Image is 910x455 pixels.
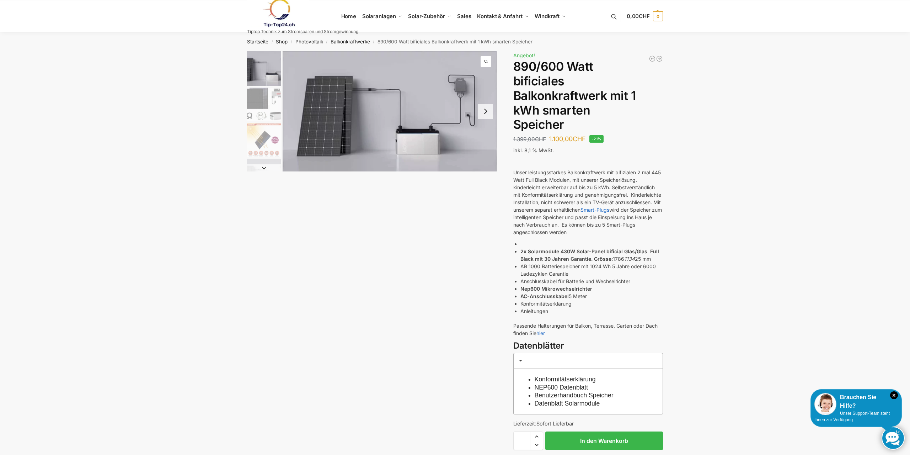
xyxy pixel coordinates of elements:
a: Windkraft [532,0,569,32]
a: NEP600 Datenblatt [535,384,588,391]
li: 1 / 7 [245,51,281,86]
bdi: 1.399,00 [513,136,546,143]
strong: AC-Anschlusskabel [520,293,569,299]
input: Produktmenge [513,432,531,450]
span: 0 [653,11,663,21]
li: 2 / 7 [245,86,281,122]
p: Tiptop Technik zum Stromsparen und Stromgewinnung [247,30,358,34]
span: CHF [535,136,546,143]
span: Angebot! [513,52,535,58]
h1: 890/600 Watt bificiales Balkonkraftwerk mit 1 kWh smarten Speicher [513,59,663,132]
li: AB 1000 Batteriespeicher mit 1024 Wh 5 Jahre oder 6000 Ladezyklen Garantie [520,263,663,277]
li: 1 / 7 [283,51,497,171]
span: / [268,39,276,45]
a: Balkonkraftwerke [331,39,370,44]
a: Konformitätserklärung [535,376,596,383]
img: ASE 1000 Batteriespeicher [247,51,281,86]
li: 5 Meter [520,292,663,300]
a: Balkonkraftwerk 445/860 Erweiterungsmodul [649,55,656,62]
span: Sales [457,13,471,20]
span: inkl. 8,1 % MwSt. [513,147,554,153]
span: Solar-Zubehör [408,13,445,20]
span: 1786 25 mm [613,256,651,262]
a: 0,00CHF 0 [627,6,663,27]
button: In den Warenkorb [545,432,663,450]
span: Solaranlagen [362,13,396,20]
nav: Breadcrumb [235,32,676,51]
a: Sales [454,0,474,32]
a: Solar-Zubehör [405,0,454,32]
a: WiFi Smart Plug für unseren Plug & Play Batteriespeicher [656,55,663,62]
a: Kontakt & Anfahrt [474,0,532,32]
a: Shop [276,39,288,44]
a: Solaranlagen [359,0,405,32]
a: Benutzerhandbuch Speicher [535,392,614,399]
button: Next slide [247,164,281,171]
span: Unser Support-Team steht Ihnen zur Verfügung [814,411,890,422]
img: Customer service [814,393,836,415]
li: Anschlusskabel für Batterie und Wechselrichter [520,277,663,285]
em: 1134 [624,256,635,262]
img: 1 (3) [247,159,281,192]
strong: Nep600 Mikrowechselrichter [520,286,592,292]
p: Unser leistungsstarkes Balkonkraftwerk mit bifizialen 2 mal 445 Watt Full Black Modulen, mit unse... [513,169,663,236]
bdi: 1.100,00 [549,135,586,143]
span: CHF [573,135,586,143]
li: Anleitungen [520,307,663,315]
i: Schließen [890,391,898,399]
a: Photovoltaik [295,39,323,44]
a: Startseite [247,39,268,44]
span: Sofort Lieferbar [536,420,574,427]
span: Reduce quantity [531,440,543,450]
img: Bificial 30 % mehr Leistung [247,123,281,157]
img: ASE 1000 Batteriespeicher [283,51,497,171]
span: -21% [589,135,604,143]
span: Lieferzeit: [513,420,574,427]
h3: Datenblätter [513,340,663,352]
span: / [323,39,331,45]
a: Datenblatt Solarmodule [535,400,600,407]
span: Windkraft [535,13,560,20]
li: Konformitätserklärung [520,300,663,307]
a: hier [536,330,545,336]
strong: 2x Solarmodule 430W Solar-Panel bificial Glas/Glas Full Black mit 30 Jahren Garantie. Grösse: [520,248,659,262]
span: / [370,39,378,45]
li: 4 / 7 [245,158,281,193]
a: Smart-Plugs [580,207,609,213]
span: 0,00 [627,13,650,20]
a: ASE 1000 Batteriespeicher1 3 scaled [283,51,497,171]
span: / [288,39,295,45]
span: Increase quantity [531,432,543,441]
img: 860w-mi-1kwh-speicher [247,88,281,121]
p: Passende Halterungen für Balkon, Terrasse, Garten oder Dach finden Sie [513,322,663,337]
div: Brauchen Sie Hilfe? [814,393,898,410]
span: CHF [639,13,650,20]
li: 3 / 7 [245,122,281,158]
span: Kontakt & Anfahrt [477,13,522,20]
button: Next slide [478,104,493,119]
